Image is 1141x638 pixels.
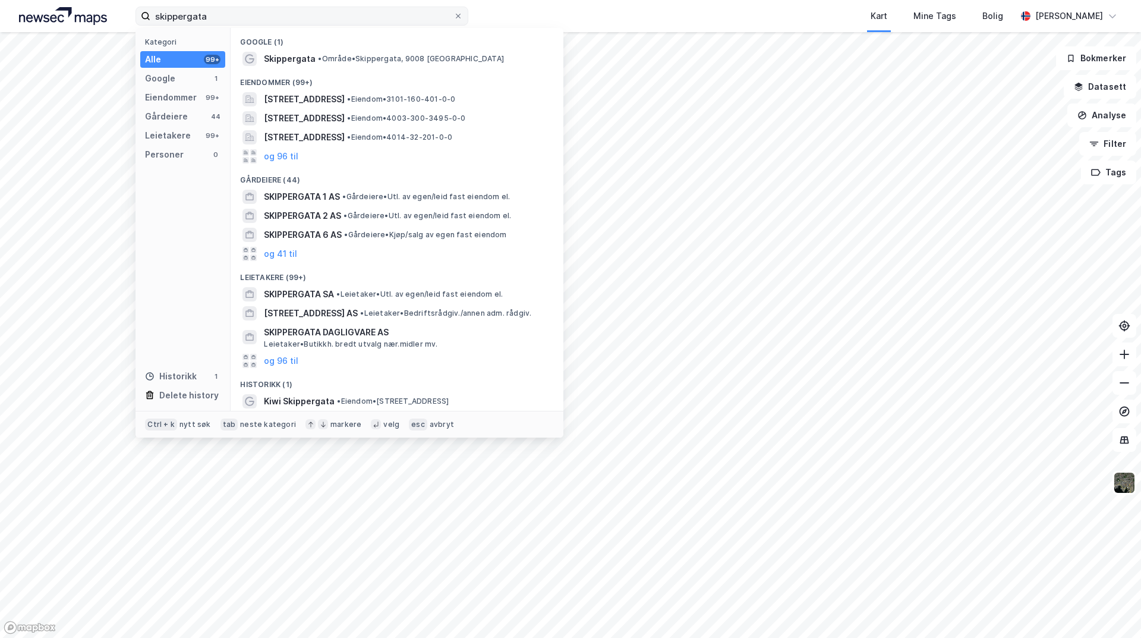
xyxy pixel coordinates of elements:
[337,397,449,406] span: Eiendom • [STREET_ADDRESS]
[264,247,297,261] button: og 41 til
[264,130,345,144] span: [STREET_ADDRESS]
[264,52,316,66] span: Skippergata
[342,192,510,202] span: Gårdeiere • Utl. av egen/leid fast eiendom el.
[204,55,220,64] div: 99+
[264,287,334,301] span: SKIPPERGATA SA
[982,9,1003,23] div: Bolig
[204,131,220,140] div: 99+
[264,325,549,340] span: SKIPPERGATA DAGLIGVARE AS
[145,37,225,46] div: Kategori
[220,419,238,430] div: tab
[145,109,188,124] div: Gårdeiere
[264,111,345,125] span: [STREET_ADDRESS]
[360,309,531,318] span: Leietaker • Bedriftsrådgiv./annen adm. rådgiv.
[231,370,563,392] div: Historikk (1)
[204,93,220,102] div: 99+
[1113,472,1136,494] img: 9k=
[347,133,452,142] span: Eiendom • 4014-32-201-0-0
[1035,9,1103,23] div: [PERSON_NAME]
[211,112,220,121] div: 44
[1079,132,1136,156] button: Filter
[347,114,351,122] span: •
[343,211,347,220] span: •
[318,54,322,63] span: •
[145,147,184,162] div: Personer
[211,74,220,83] div: 1
[330,420,361,429] div: markere
[347,133,351,142] span: •
[264,228,342,242] span: SKIPPERGATA 6 AS
[264,190,340,204] span: SKIPPERGATA 1 AS
[1081,161,1136,184] button: Tags
[145,71,175,86] div: Google
[1067,103,1136,127] button: Analyse
[344,230,348,239] span: •
[211,150,220,159] div: 0
[264,354,298,368] button: og 96 til
[383,420,399,429] div: velg
[150,7,453,25] input: Søk på adresse, matrikkel, gårdeiere, leietakere eller personer
[347,114,465,123] span: Eiendom • 4003-300-3495-0-0
[347,95,455,104] span: Eiendom • 3101-160-401-0-0
[344,230,506,240] span: Gårdeiere • Kjøp/salg av egen fast eiendom
[1056,46,1136,70] button: Bokmerker
[240,420,296,429] div: neste kategori
[264,209,341,223] span: SKIPPERGATA 2 AS
[159,388,219,403] div: Delete history
[343,211,511,221] span: Gårdeiere • Utl. av egen/leid fast eiendom el.
[336,290,503,299] span: Leietaker • Utl. av egen/leid fast eiendom el.
[342,192,346,201] span: •
[4,621,56,634] a: Mapbox homepage
[179,420,211,429] div: nytt søk
[337,397,341,406] span: •
[913,9,956,23] div: Mine Tags
[231,68,563,90] div: Eiendommer (99+)
[264,394,335,408] span: Kiwi Skippergata
[145,90,197,105] div: Eiendommer
[1082,581,1141,638] iframe: Chat Widget
[145,419,177,430] div: Ctrl + k
[231,28,563,49] div: Google (1)
[231,263,563,285] div: Leietakere (99+)
[1082,581,1141,638] div: Kontrollprogram for chat
[430,420,454,429] div: avbryt
[19,7,107,25] img: logo.a4113a55bc3d86da70a041830d287a7e.svg
[318,54,504,64] span: Område • Skippergata, 9008 [GEOGRAPHIC_DATA]
[264,149,298,164] button: og 96 til
[264,340,437,349] span: Leietaker • Butikkh. bredt utvalg nær.midler mv.
[145,128,191,143] div: Leietakere
[264,306,358,320] span: [STREET_ADDRESS] AS
[336,290,340,298] span: •
[1064,75,1136,99] button: Datasett
[145,369,197,384] div: Historikk
[231,166,563,187] div: Gårdeiere (44)
[409,419,427,430] div: esc
[211,372,220,381] div: 1
[871,9,887,23] div: Kart
[145,52,161,67] div: Alle
[360,309,364,318] span: •
[347,95,351,103] span: •
[264,92,345,106] span: [STREET_ADDRESS]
